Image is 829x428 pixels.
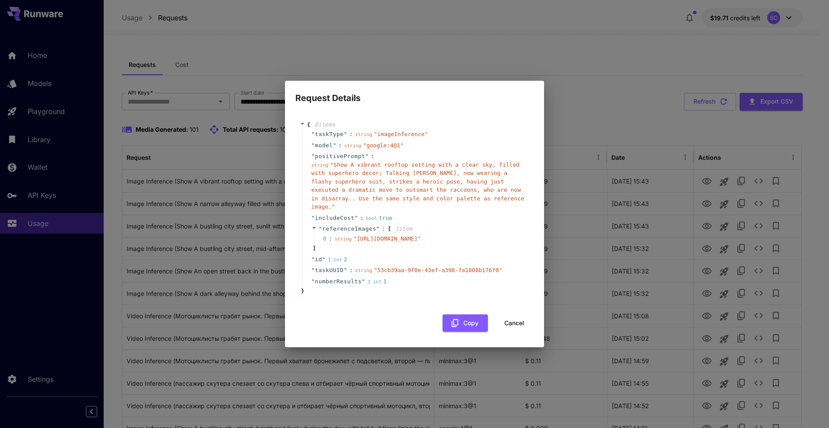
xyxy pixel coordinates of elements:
span: " [365,153,369,159]
span: : [339,141,342,150]
span: int [373,279,382,285]
span: " [311,267,315,273]
span: " google:4@1 " [363,142,404,149]
h2: Request Details [285,81,544,105]
span: string [311,162,329,168]
span: ] [311,244,316,253]
span: string [344,143,361,149]
div: 1 [373,277,387,286]
span: [ [388,225,391,233]
span: taskType [315,130,344,139]
span: " imageInference " [374,131,428,137]
span: " [311,215,315,221]
span: string [335,236,352,242]
span: 0 [323,235,335,243]
span: " [311,153,315,159]
span: : [382,225,386,233]
span: : [371,152,374,161]
span: " [362,278,365,285]
span: " 53cb39aa-9f0e-43ef-a398-7a1808b176f0 " [374,267,502,273]
span: " [354,215,358,221]
span: " [322,256,326,263]
span: " [311,142,315,149]
span: : [360,214,364,222]
span: referenceImages [322,225,376,232]
span: includeCost [315,214,354,222]
button: Cancel [495,314,534,332]
span: " [311,278,315,285]
span: string [355,268,372,273]
button: Copy [443,314,488,332]
div: true [366,214,392,222]
span: " [344,267,347,273]
span: " [344,131,347,137]
span: " [333,142,336,149]
span: bool [366,216,377,221]
span: 8 item s [315,121,335,128]
span: { [307,120,310,129]
span: " Show A vibrant rooftop setting with a clear sky, filled with superhero decor; Talking [PERSON_N... [311,162,524,210]
span: string [355,132,372,137]
span: " [URL][DOMAIN_NAME] " [353,235,421,242]
span: } [300,287,304,295]
span: " [376,225,380,232]
span: " [311,131,315,137]
span: : [328,255,331,264]
span: taskUUID [315,266,344,275]
span: : [349,130,353,139]
span: : [367,277,371,286]
span: model [315,141,333,150]
span: 1 item [396,225,412,232]
span: numberResults [315,277,361,286]
span: positivePrompt [315,152,365,161]
span: : [349,266,353,275]
div: 2 [333,255,347,264]
span: id [315,255,322,264]
span: " [311,256,315,263]
span: " [319,225,322,232]
span: int [333,257,342,263]
div: : [329,235,332,243]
